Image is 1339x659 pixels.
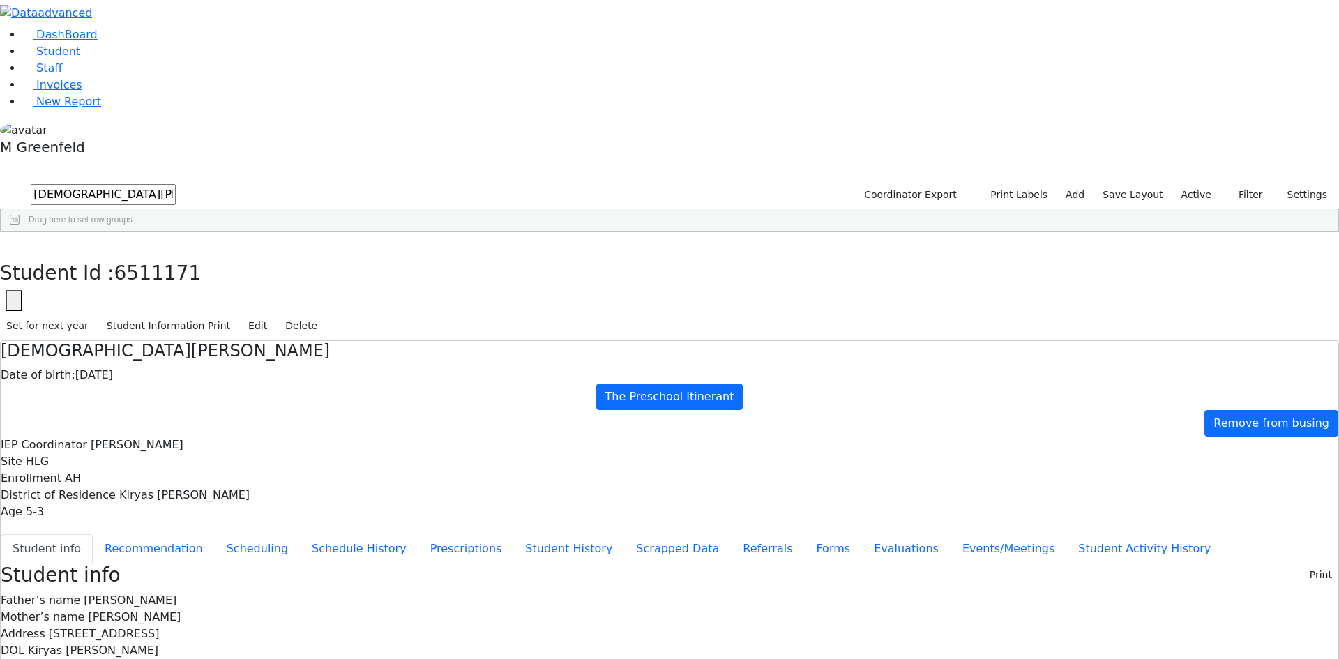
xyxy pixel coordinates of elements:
a: Staff [22,61,62,75]
span: [PERSON_NAME] [88,610,181,623]
button: Delete [279,315,324,337]
span: AH [65,471,81,485]
span: [STREET_ADDRESS] [49,627,160,640]
button: Scrapped Data [624,534,731,563]
button: Student Information Print [100,315,236,337]
button: Schedule History [300,534,418,563]
span: New Report [36,95,101,108]
span: Kiryas [PERSON_NAME] [28,644,158,657]
a: Invoices [22,78,82,91]
button: Print [1303,564,1338,586]
label: IEP Coordinator [1,437,87,453]
label: Father’s name [1,592,80,609]
button: Save Layout [1096,184,1169,206]
a: Add [1059,184,1091,206]
label: Active [1175,184,1218,206]
label: Date of birth: [1,367,75,384]
button: Forms [804,534,862,563]
button: Student Activity History [1066,534,1223,563]
button: Student History [513,534,624,563]
span: Kiryas [PERSON_NAME] [119,488,250,501]
button: Referrals [731,534,804,563]
button: Recommendation [93,534,215,563]
span: Student [36,45,80,58]
h3: Student info [1,563,121,587]
a: Student [22,45,80,58]
span: Staff [36,61,62,75]
span: [PERSON_NAME] [84,593,176,607]
button: Evaluations [862,534,951,563]
label: Enrollment [1,470,61,487]
label: District of Residence [1,487,116,503]
label: Address [1,626,45,642]
button: Coordinator Export [855,184,963,206]
button: Events/Meetings [951,534,1066,563]
span: DashBoard [36,28,98,41]
button: Filter [1220,184,1269,206]
input: Search [31,184,176,205]
button: Scheduling [215,534,300,563]
div: [DATE] [1,367,1338,384]
button: Student info [1,534,93,563]
a: New Report [22,95,101,108]
button: Prescriptions [418,534,514,563]
a: The Preschool Itinerant [596,384,743,410]
span: Remove from busing [1213,416,1329,430]
a: DashBoard [22,28,98,41]
span: 6511171 [114,262,202,285]
span: Invoices [36,78,82,91]
span: Drag here to set row groups [29,215,133,225]
a: Remove from busing [1204,410,1338,437]
label: DOL [1,642,24,659]
label: Age [1,503,22,520]
span: HLG [26,455,49,468]
button: Print Labels [974,184,1054,206]
button: Edit [242,315,273,337]
span: 5-3 [26,505,44,518]
label: Mother’s name [1,609,84,626]
button: Settings [1269,184,1333,206]
h4: [DEMOGRAPHIC_DATA][PERSON_NAME] [1,341,1338,361]
label: Site [1,453,22,470]
span: [PERSON_NAME] [91,438,183,451]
